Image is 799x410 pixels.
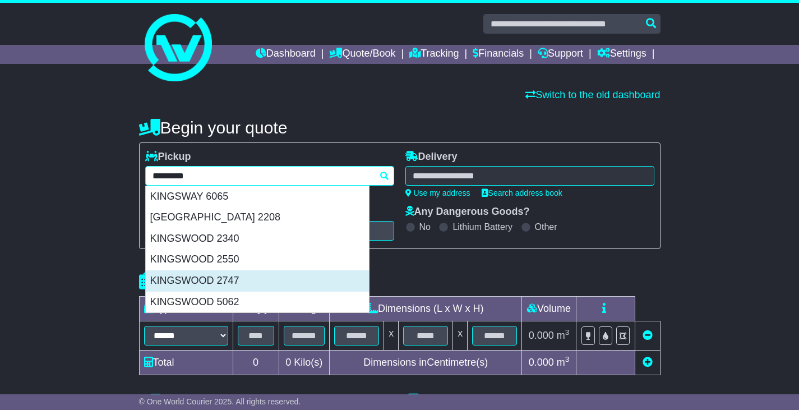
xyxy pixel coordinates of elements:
span: 0 [285,357,291,368]
td: x [453,321,468,351]
label: Pickup [145,151,191,163]
h4: Begin your quote [139,118,661,137]
div: [GEOGRAPHIC_DATA] 2208 [146,207,369,228]
td: Dimensions (L x W x H) [330,297,522,321]
typeahead: Please provide city [145,166,394,186]
sup: 3 [565,328,570,337]
a: Quote/Book [329,45,395,64]
a: Dashboard [256,45,316,64]
a: Use my address [405,188,470,197]
label: Any Dangerous Goods? [405,206,530,218]
label: Other [535,222,557,232]
td: x [384,321,399,351]
label: No [419,222,431,232]
div: KINGSWOOD 5062 [146,292,369,313]
td: Kilo(s) [279,351,330,375]
a: Switch to the old dashboard [525,89,660,100]
a: Tracking [409,45,459,64]
div: KINGSWOOD 2340 [146,228,369,250]
sup: 3 [565,355,570,363]
span: 0.000 [529,330,554,341]
a: Settings [597,45,646,64]
a: Financials [473,45,524,64]
label: Lithium Battery [452,222,512,232]
span: © One World Courier 2025. All rights reserved. [139,397,301,406]
div: KINGSWOOD 2747 [146,270,369,292]
span: m [557,357,570,368]
td: Type [139,297,233,321]
div: KINGSWOOD 2550 [146,249,369,270]
span: 0.000 [529,357,554,368]
td: 0 [233,351,279,375]
td: Total [139,351,233,375]
a: Support [538,45,583,64]
td: Volume [522,297,576,321]
span: m [557,330,570,341]
h4: Package details | [139,272,280,291]
td: Dimensions in Centimetre(s) [330,351,522,375]
label: Delivery [405,151,458,163]
a: Add new item [643,357,653,368]
div: KINGSWAY 6065 [146,186,369,208]
a: Remove this item [643,330,653,341]
a: Search address book [482,188,562,197]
